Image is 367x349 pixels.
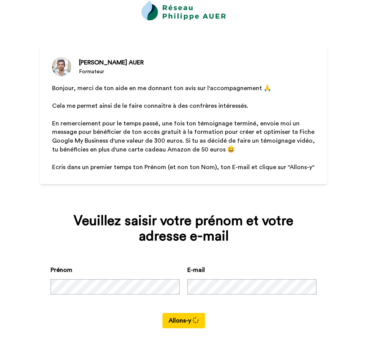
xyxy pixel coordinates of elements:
div: Formateur [79,68,144,76]
span: Ecris dans un premier temps ton Prénom (et non ton Nom), ton E-mail et clique sur "Allons-y" [52,164,315,170]
button: Allons-y [162,313,205,328]
label: Prénom [51,265,72,275]
span: Cela me permet ainsi de le faire connaitre à des confrères intéressés. [52,103,248,109]
span: Bonjour, merci de ton aide en me donnant ton avis sur l'accompagnement 🙏 [52,85,271,91]
img: https://cdn.bonjoro.com/media/078948be-22c7-4131-ba56-fc7141087e01/933cec04-ddff-4e41-8879-e8340b... [141,0,226,20]
img: Formateur [52,57,71,76]
span: En remerciement pour le temps passé, une fois ton témoignage terminé, envoie moi un message pour ... [52,120,316,153]
label: E-mail [187,265,205,275]
div: [PERSON_NAME] AUER [79,58,144,67]
div: Veuillez saisir votre prénom et votre adresse e-mail [51,213,316,244]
